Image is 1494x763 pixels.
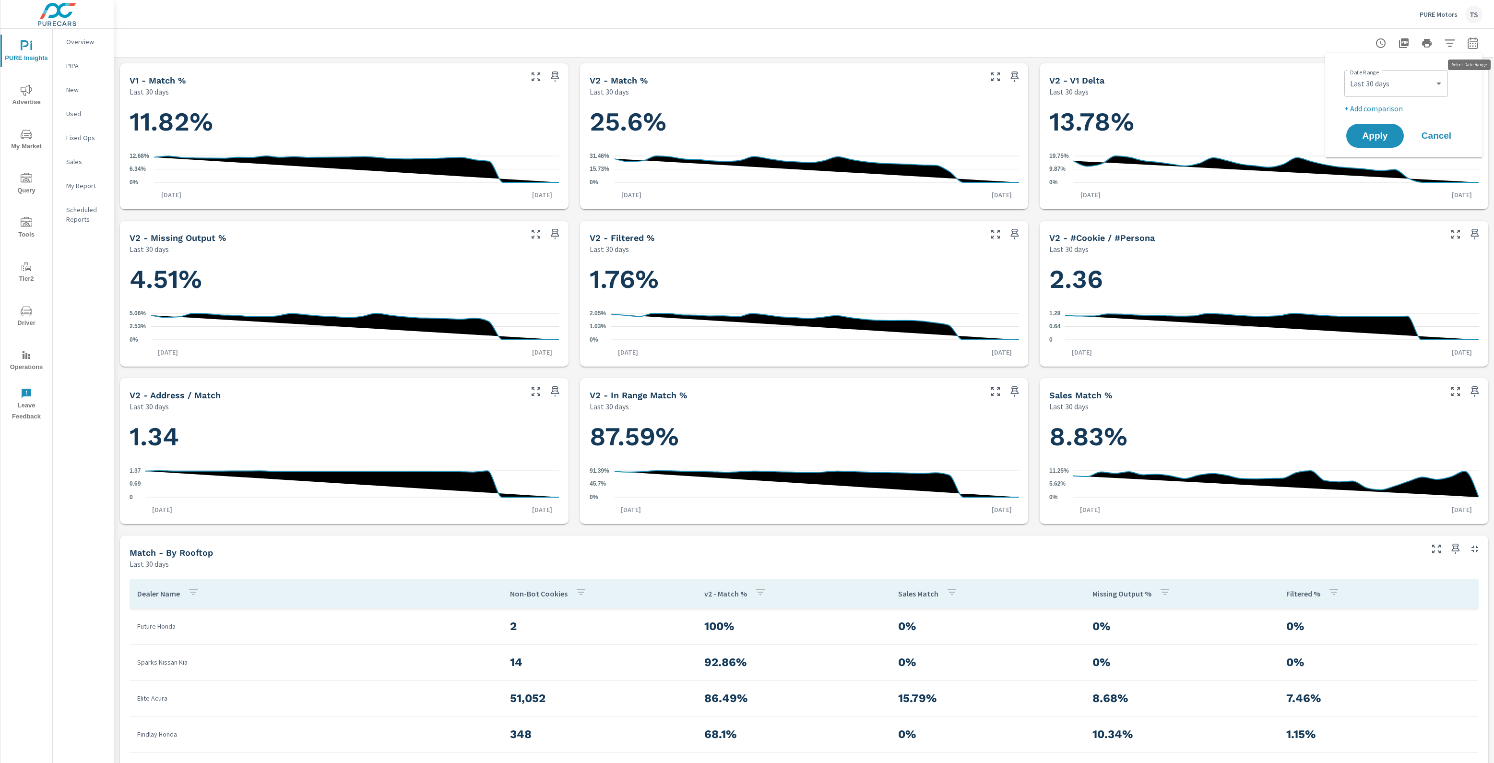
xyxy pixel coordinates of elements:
[1440,34,1459,53] button: Apply Filters
[547,227,563,242] span: Save this to your personalized report
[66,61,106,71] p: PIPA
[137,693,495,703] p: Elite Acura
[130,323,146,330] text: 2.53%
[130,558,169,570] p: Last 30 days
[704,726,883,742] h3: 68.1%
[510,654,689,670] h3: 14
[1049,323,1061,330] text: 0.64
[130,336,138,343] text: 0%
[1049,179,1058,186] text: 0%
[1448,384,1463,399] button: Make Fullscreen
[1049,106,1479,138] h1: 13.78%
[1049,310,1061,317] text: 1.28
[1467,227,1482,242] span: Save this to your personalized report
[985,347,1019,357] p: [DATE]
[130,494,133,501] text: 0
[1092,618,1271,634] h3: 0%
[1445,505,1479,514] p: [DATE]
[590,263,1019,296] h1: 1.76%
[985,505,1019,514] p: [DATE]
[590,153,609,159] text: 31.46%
[137,657,495,667] p: Sparks Nissan Kia
[130,390,221,400] h5: v2 - Address / Match
[137,729,495,739] p: Findlay Honda
[145,505,179,514] p: [DATE]
[547,69,563,84] span: Save this to your personalized report
[590,390,687,400] h5: v2 - In Range Match %
[66,85,106,95] p: New
[988,69,1003,84] button: Make Fullscreen
[528,69,544,84] button: Make Fullscreen
[1074,190,1107,200] p: [DATE]
[590,467,609,474] text: 91.39%
[590,243,629,255] p: Last 30 days
[1049,86,1089,97] p: Last 30 days
[151,347,185,357] p: [DATE]
[130,420,559,453] h1: 1.34
[898,690,1077,706] h3: 15.79%
[1049,243,1089,255] p: Last 30 days
[1049,336,1053,343] text: 0
[704,618,883,634] h3: 100%
[525,190,559,200] p: [DATE]
[590,420,1019,453] h1: 87.59%
[53,179,114,193] div: My Report
[1049,390,1112,400] h5: Sales Match %
[66,205,106,224] p: Scheduled Reports
[0,29,52,426] div: nav menu
[510,589,568,598] p: Non-Bot Cookies
[510,726,689,742] h3: 348
[510,618,689,634] h3: 2
[1049,153,1069,159] text: 19.75%
[1346,124,1404,148] button: Apply
[3,40,49,64] span: PURE Insights
[1408,124,1465,148] button: Cancel
[614,505,648,514] p: [DATE]
[66,37,106,47] p: Overview
[988,227,1003,242] button: Make Fullscreen
[1465,6,1482,23] div: TS
[53,83,114,97] div: New
[130,179,138,186] text: 0%
[1049,75,1104,85] h5: v2 - v1 Delta
[53,107,114,121] div: Used
[1394,34,1413,53] button: "Export Report to PDF"
[1445,190,1479,200] p: [DATE]
[1092,589,1151,598] p: Missing Output %
[547,384,563,399] span: Save this to your personalized report
[3,84,49,108] span: Advertise
[898,618,1077,634] h3: 0%
[66,109,106,119] p: Used
[1344,103,1467,114] p: + Add comparison
[1445,347,1479,357] p: [DATE]
[130,86,169,97] p: Last 30 days
[704,654,883,670] h3: 92.86%
[1417,34,1436,53] button: Print Report
[3,129,49,152] span: My Market
[1049,166,1066,173] text: 9.87%
[1467,384,1482,399] span: Save this to your personalized report
[66,181,106,191] p: My Report
[615,190,648,200] p: [DATE]
[525,347,559,357] p: [DATE]
[130,153,149,159] text: 12.68%
[985,190,1019,200] p: [DATE]
[53,35,114,49] div: Overview
[130,481,141,488] text: 0.69
[528,227,544,242] button: Make Fullscreen
[53,155,114,169] div: Sales
[1007,227,1022,242] span: Save this to your personalized report
[590,179,598,186] text: 0%
[3,217,49,240] span: Tools
[1286,654,1470,670] h3: 0%
[611,347,645,357] p: [DATE]
[154,190,188,200] p: [DATE]
[704,690,883,706] h3: 86.49%
[898,654,1077,670] h3: 0%
[590,233,654,243] h5: v2 - Filtered %
[3,305,49,329] span: Driver
[130,401,169,412] p: Last 30 days
[590,106,1019,138] h1: 25.6%
[53,59,114,73] div: PIPA
[704,589,747,598] p: v2 - Match %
